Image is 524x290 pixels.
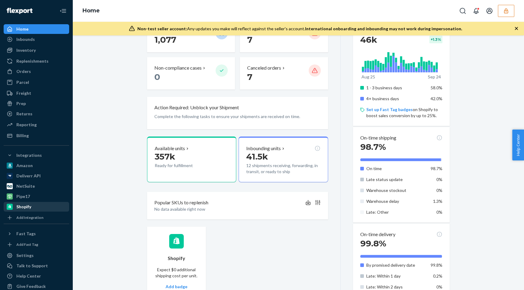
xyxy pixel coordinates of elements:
[147,20,235,52] button: Orders placed 1,077
[16,204,31,210] div: Shopify
[431,85,442,90] span: 58.0%
[16,133,29,139] div: Billing
[428,74,441,80] p: Sep 24
[16,68,31,74] div: Orders
[366,273,426,279] p: Late: Within 1 day
[246,145,281,152] p: Inbounding units
[366,284,426,290] p: Late: Within 2 days
[16,242,38,247] div: Add Fast Tag
[433,273,442,278] span: 0.2%
[239,137,328,183] button: Inbounding units41.5k12 shipments receiving, forwarding, in transit, or ready to ship
[16,79,29,85] div: Parcel
[4,150,69,160] button: Integrations
[436,284,442,289] span: 0%
[436,177,442,182] span: 0%
[7,8,32,14] img: Flexport logo
[366,166,426,172] p: On time
[155,151,175,162] span: 357k
[240,20,328,52] button: Invalid addresses 7
[4,251,69,260] a: Settings
[57,5,69,17] button: Close Navigation
[4,202,69,212] a: Shopify
[4,99,69,108] a: Prep
[246,163,320,175] p: 12 shipments receiving, forwarding, in transit, or ready to ship
[4,120,69,130] a: Reporting
[16,215,43,220] div: Add Integration
[168,255,185,262] p: Shopify
[16,231,36,237] div: Fast Tags
[16,263,48,269] div: Talk to Support
[366,107,413,112] a: Set up Fast Tag badges
[166,284,187,290] button: Add badge
[16,36,35,42] div: Inbounds
[16,122,37,128] div: Reporting
[16,47,36,53] div: Inventory
[4,45,69,55] a: Inventory
[16,152,42,158] div: Integrations
[247,64,281,71] p: Canceled orders
[360,231,395,238] p: On-time delivery
[4,77,69,87] a: Parcel
[436,209,442,215] span: 0%
[154,72,160,82] span: 0
[137,26,462,32] div: Any updates you make will reflect against the seller's account.
[366,187,426,193] p: Warehouse stockout
[366,198,426,204] p: Warehouse delay
[470,5,482,17] button: Open notifications
[431,166,442,171] span: 98.7%
[16,283,46,289] div: Give Feedback
[366,262,426,268] p: By promised delivery date
[4,109,69,119] a: Returns
[360,134,396,141] p: On-time shipping
[155,163,211,169] p: Ready for fulfillment
[431,262,442,268] span: 99.8%
[4,192,69,201] a: Pipe17
[137,26,187,31] span: Non-test seller account:
[305,26,462,31] span: International onboarding and inbounding may not work during impersonation.
[4,88,69,98] a: Freight
[16,111,32,117] div: Returns
[16,163,33,169] div: Amazon
[16,273,41,279] div: Help Center
[366,107,442,119] p: on Shopify to boost sales conversion by up to 25%.
[4,161,69,170] a: Amazon
[4,181,69,191] a: NetSuite
[154,206,321,212] p: No data available right now
[361,74,375,80] p: Aug 25
[154,104,239,111] p: Action Required: Unblock your Shipment
[4,271,69,281] a: Help Center
[512,130,524,160] span: Help Center
[366,209,426,215] p: Late: Other
[16,90,31,96] div: Freight
[4,241,69,248] a: Add Fast Tag
[16,173,41,179] div: Deliverr API
[4,261,69,271] a: Talk to Support
[4,214,69,221] a: Add Integration
[4,24,69,34] a: Home
[247,72,252,82] span: 7
[4,67,69,76] a: Orders
[154,199,208,206] p: Popular SKUs to replenish
[366,96,426,102] p: 4+ business days
[483,5,495,17] button: Open account menu
[360,142,386,152] span: 98.7%
[4,171,69,181] a: Deliverr API
[457,5,469,17] button: Open Search Box
[4,56,69,66] a: Replenishments
[154,267,199,279] p: Expect $0 additional shipping cost per unit.
[360,238,386,249] span: 99.8%
[147,57,235,90] button: Non-compliance cases 0
[16,101,26,107] div: Prep
[16,58,49,64] div: Replenishments
[4,131,69,140] a: Billing
[240,57,328,90] button: Canceled orders 7
[246,151,268,162] span: 41.5k
[147,137,236,183] button: Available units357kReady for fulfillment
[431,96,442,101] span: 42.0%
[154,64,202,71] p: Non-compliance cases
[155,145,185,152] p: Available units
[433,199,442,204] span: 1.3%
[16,252,34,259] div: Settings
[360,35,377,45] span: 46k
